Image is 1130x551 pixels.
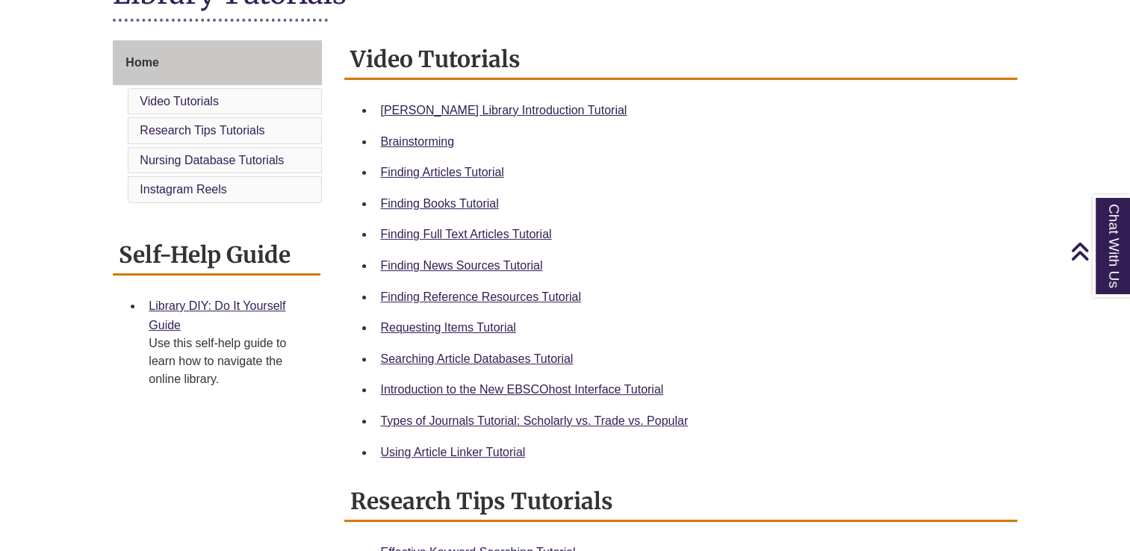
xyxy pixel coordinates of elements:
[380,228,551,240] a: Finding Full Text Articles Tutorial
[380,104,627,116] a: [PERSON_NAME] Library Introduction Tutorial
[380,166,503,178] a: Finding Articles Tutorial
[113,40,322,206] div: Guide Page Menu
[380,290,581,303] a: Finding Reference Resources Tutorial
[380,383,663,396] a: Introduction to the New EBSCOhost Interface Tutorial
[140,183,227,196] a: Instagram Reels
[149,299,285,331] a: Library DIY: Do It Yourself Guide
[140,95,219,108] a: Video Tutorials
[380,352,573,365] a: Searching Article Databases Tutorial
[380,135,454,148] a: Brainstorming
[149,334,308,388] div: Use this self-help guide to learn how to navigate the online library.
[140,124,264,137] a: Research Tips Tutorials
[1070,241,1126,261] a: Back to Top
[113,236,320,275] h2: Self-Help Guide
[380,321,515,334] a: Requesting Items Tutorial
[113,40,322,85] a: Home
[380,259,542,272] a: Finding News Sources Tutorial
[140,154,284,166] a: Nursing Database Tutorials
[125,56,158,69] span: Home
[380,414,688,427] a: Types of Journals Tutorial: Scholarly vs. Trade vs. Popular
[344,40,1016,80] h2: Video Tutorials
[344,482,1016,522] h2: Research Tips Tutorials
[380,197,498,210] a: Finding Books Tutorial
[380,446,525,458] a: Using Article Linker Tutorial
